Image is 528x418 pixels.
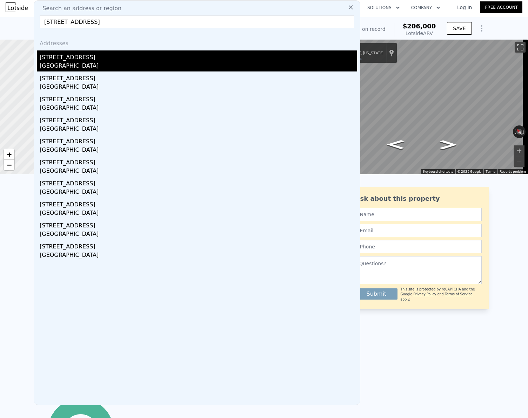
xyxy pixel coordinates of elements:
[321,40,528,174] div: Map
[40,240,357,251] div: [STREET_ADDRESS]
[400,287,481,302] div: This site is protected by reCAPTCHA and the Google and apply.
[37,34,357,50] div: Addresses
[4,160,14,170] a: Zoom out
[406,1,446,14] button: Company
[321,40,528,174] div: Street View
[486,170,495,173] a: Terms (opens in new tab)
[355,240,482,253] input: Phone
[37,4,121,13] span: Search an address or region
[40,219,357,230] div: [STREET_ADDRESS]
[403,22,436,30] span: $206,000
[40,198,357,209] div: [STREET_ADDRESS]
[40,50,357,62] div: [STREET_ADDRESS]
[40,230,357,240] div: [GEOGRAPHIC_DATA]
[7,150,12,159] span: +
[40,92,357,104] div: [STREET_ADDRESS]
[449,4,480,11] a: Log In
[445,292,473,296] a: Terms of Service
[40,15,354,28] input: Enter an address, city, region, neighborhood or zip code
[355,194,482,204] div: Ask about this property
[457,170,481,173] span: © 2025 Google
[514,145,524,156] button: Zoom in
[362,1,406,14] button: Solutions
[40,71,357,83] div: [STREET_ADDRESS]
[40,135,357,146] div: [STREET_ADDRESS]
[40,83,357,92] div: [GEOGRAPHIC_DATA]
[40,146,357,156] div: [GEOGRAPHIC_DATA]
[6,2,28,12] img: Lotside
[40,62,357,71] div: [GEOGRAPHIC_DATA]
[7,160,12,169] span: −
[40,177,357,188] div: [STREET_ADDRESS]
[355,288,398,300] button: Submit
[403,30,436,37] div: Lotside ARV
[40,156,357,167] div: [STREET_ADDRESS]
[513,125,526,138] button: Reset the view
[432,138,464,151] path: Go Southeast, Mustang Dr
[355,224,482,237] input: Email
[514,156,524,167] button: Zoom out
[40,209,357,219] div: [GEOGRAPHIC_DATA]
[447,22,472,35] button: SAVE
[40,125,357,135] div: [GEOGRAPHIC_DATA]
[500,170,526,173] a: Report a problem
[380,138,412,151] path: Go Northwest, Mustang Dr
[475,21,489,35] button: Show Options
[40,251,357,261] div: [GEOGRAPHIC_DATA]
[40,104,357,114] div: [GEOGRAPHIC_DATA]
[522,125,526,138] button: Rotate clockwise
[40,188,357,198] div: [GEOGRAPHIC_DATA]
[515,42,526,53] button: Toggle fullscreen view
[4,149,14,160] a: Zoom in
[355,208,482,221] input: Name
[480,1,522,13] a: Free Account
[413,292,436,296] a: Privacy Policy
[513,125,517,138] button: Rotate counterclockwise
[389,49,394,57] a: Show location on map
[40,114,357,125] div: [STREET_ADDRESS]
[40,167,357,177] div: [GEOGRAPHIC_DATA]
[423,169,453,174] button: Keyboard shortcuts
